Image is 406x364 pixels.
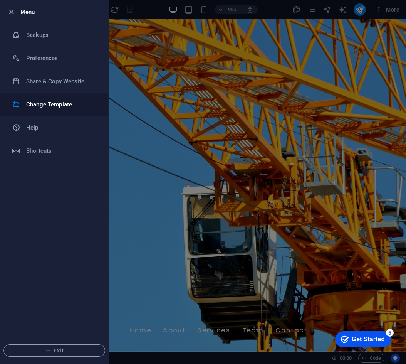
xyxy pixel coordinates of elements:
[20,7,102,17] h6: Menu
[23,8,56,15] div: Get Started
[26,100,97,109] h6: Change Template
[26,77,97,86] h6: Share & Copy Website
[26,54,97,63] h6: Preferences
[0,116,108,139] a: Help
[26,30,97,40] h6: Backups
[6,4,62,20] div: Get Started 5 items remaining, 0% complete
[26,123,97,132] h6: Help
[3,344,105,357] button: Exit
[26,146,97,155] h6: Shortcuts
[10,347,99,354] span: Exit
[57,2,65,9] div: 5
